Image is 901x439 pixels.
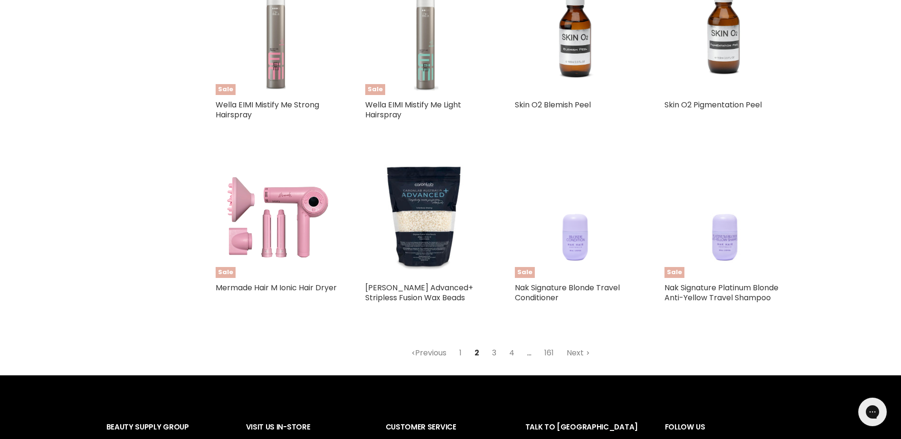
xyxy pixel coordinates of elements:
[365,84,385,95] span: Sale
[515,99,591,110] a: Skin O2 Blemish Peel
[522,344,537,362] span: ...
[664,157,786,278] a: Nak Signature Platinum Blonde Anti-Yellow Travel ShampooSale
[216,157,337,278] a: Mermade Hair M Ionic Hair DryerSale
[515,157,636,278] a: Nak Signature Blonde Travel ConditionerSale
[527,157,624,278] img: Nak Signature Blonde Travel Conditioner
[854,394,892,429] iframe: Gorgias live chat messenger
[664,99,762,110] a: Skin O2 Pigmentation Peel
[515,282,620,303] a: Nak Signature Blonde Travel Conditioner
[515,267,535,278] span: Sale
[539,344,559,362] a: 161
[365,99,461,120] a: Wella EIMI Mistify Me Light Hairspray
[216,267,236,278] span: Sale
[365,282,473,303] a: [PERSON_NAME] Advanced+ Stripless Fusion Wax Beads
[664,267,684,278] span: Sale
[216,99,319,120] a: Wella EIMI Mistify Me Strong Hairspray
[487,344,502,362] a: 3
[216,84,236,95] span: Sale
[216,282,337,293] a: Mermade Hair M Ionic Hair Dryer
[664,282,778,303] a: Nak Signature Platinum Blonde Anti-Yellow Travel Shampoo
[365,157,486,278] img: Caron Advanced+ Stripless Fusion Wax Beads
[561,344,595,362] a: Next
[504,344,520,362] a: 4
[454,344,467,362] a: 1
[216,157,337,278] img: Mermade Hair M Ionic Hair Dryer
[469,344,484,362] span: 2
[406,344,452,362] a: Previous
[676,157,773,278] img: Nak Signature Platinum Blonde Anti-Yellow Travel Shampoo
